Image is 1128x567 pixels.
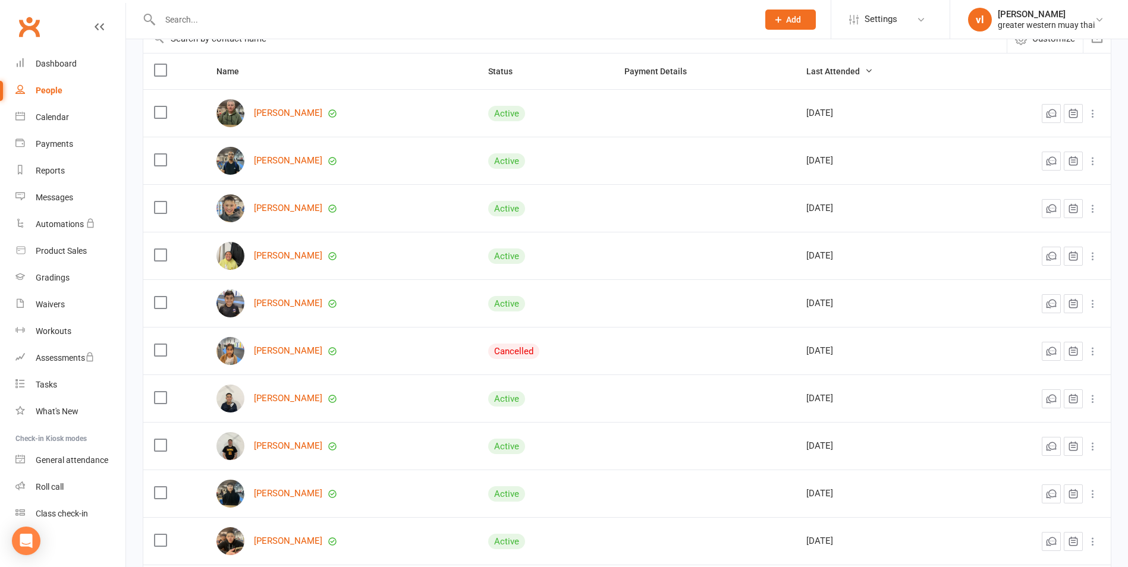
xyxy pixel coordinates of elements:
img: Jordan [216,194,244,222]
a: Calendar [15,104,125,131]
div: Active [488,248,525,264]
div: Class check-in [36,509,88,518]
div: [DATE] [806,156,950,166]
a: People [15,77,125,104]
div: Dashboard [36,59,77,68]
a: [PERSON_NAME] [254,489,322,499]
a: General attendance kiosk mode [15,447,125,474]
div: Active [488,296,525,311]
div: [DATE] [806,536,950,546]
span: Add [786,15,801,24]
div: Active [488,439,525,454]
div: Assessments [36,353,95,363]
a: Tasks [15,371,125,398]
div: [DATE] [806,298,950,308]
div: greater western muay thai [998,20,1095,30]
a: [PERSON_NAME] [254,156,322,166]
div: Tasks [36,380,57,389]
span: Payment Details [624,67,700,76]
div: [DATE] [806,346,950,356]
div: Active [488,153,525,169]
div: [DATE] [806,108,950,118]
a: [PERSON_NAME] [254,298,322,308]
a: [PERSON_NAME] [254,536,322,546]
div: General attendance [36,455,108,465]
img: Melani [216,242,244,270]
div: People [36,86,62,95]
a: Workouts [15,318,125,345]
img: Matthew [216,432,244,460]
button: Last Attended [806,64,873,78]
a: Clubworx [14,12,44,42]
a: [PERSON_NAME] [254,251,322,261]
a: Automations [15,211,125,238]
div: Payments [36,139,73,149]
div: Automations [36,219,84,229]
div: Messages [36,193,73,202]
span: Name [216,67,252,76]
div: Active [488,391,525,407]
div: [DATE] [806,393,950,404]
a: Messages [15,184,125,211]
a: [PERSON_NAME] [254,346,322,356]
div: Active [488,486,525,502]
button: Add [765,10,816,30]
button: Payment Details [624,64,700,78]
img: Nikolas [216,385,244,412]
div: [DATE] [806,441,950,451]
div: Roll call [36,482,64,492]
div: Product Sales [36,246,87,256]
div: Gradings [36,273,70,282]
div: Open Intercom Messenger [12,527,40,555]
div: vl [968,8,992,31]
a: Roll call [15,474,125,500]
div: Reports [36,166,65,175]
div: [DATE] [806,489,950,499]
a: [PERSON_NAME] [254,393,322,404]
div: Waivers [36,300,65,309]
a: Assessments [15,345,125,371]
button: Status [488,64,526,78]
a: [PERSON_NAME] [254,108,322,118]
a: Class kiosk mode [15,500,125,527]
img: Edwin [216,527,244,555]
a: What's New [15,398,125,425]
div: Active [488,534,525,549]
button: Name [216,64,252,78]
div: What's New [36,407,78,416]
div: Active [488,201,525,216]
span: Last Attended [806,67,873,76]
a: Reports [15,157,125,184]
div: Calendar [36,112,69,122]
input: Search... [156,11,750,28]
a: Payments [15,131,125,157]
a: Gradings [15,264,125,291]
div: Cancelled [488,344,539,359]
div: [DATE] [806,251,950,261]
div: Active [488,106,525,121]
img: Prabsheel [216,337,244,365]
img: Dennis [216,480,244,508]
div: Workouts [36,326,71,336]
img: Nick [216,289,244,317]
div: [DATE] [806,203,950,213]
a: Product Sales [15,238,125,264]
a: [PERSON_NAME] [254,441,322,451]
div: [PERSON_NAME] [998,9,1095,20]
img: Arnav [216,147,244,175]
a: Dashboard [15,51,125,77]
a: Waivers [15,291,125,318]
a: [PERSON_NAME] [254,203,322,213]
span: Status [488,67,526,76]
img: Joso [216,99,244,127]
span: Settings [865,6,897,33]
